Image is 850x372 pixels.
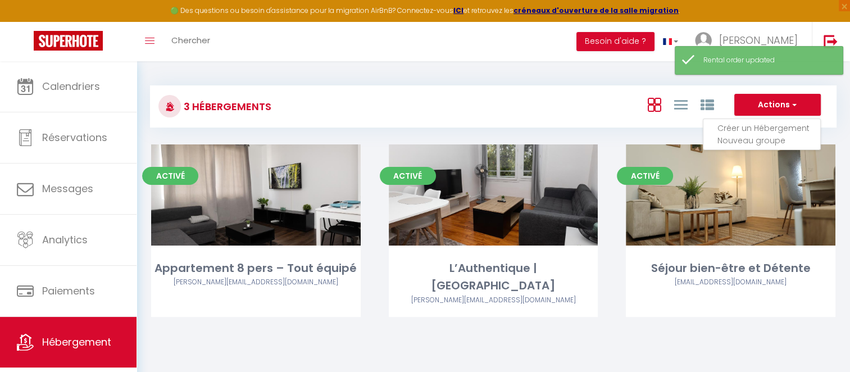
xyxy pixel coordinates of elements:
[513,6,679,15] a: créneaux d'ouverture de la salle migration
[626,260,835,277] div: Séjour bien-être et Détente
[734,94,821,116] button: Actions
[703,55,831,66] div: Rental order updated
[42,79,100,93] span: Calendriers
[42,335,111,349] span: Hébergement
[576,32,654,51] button: Besoin d'aide ?
[42,233,88,247] span: Analytics
[674,95,687,114] a: Vue en Liste
[42,182,93,196] span: Messages
[142,167,198,185] span: Activé
[647,95,661,114] a: Vue en Box
[42,130,107,144] span: Réservations
[824,34,838,48] img: logout
[717,122,820,134] li: Créer un Hébergement
[719,33,798,47] span: [PERSON_NAME]
[380,167,436,185] span: Activé
[626,277,835,288] div: Airbnb
[389,295,598,306] div: Airbnb
[695,32,712,49] img: ...
[151,277,361,288] div: Airbnb
[389,260,598,295] div: L’Authentique | [GEOGRAPHIC_DATA]
[181,94,271,119] h3: 3 Hébergements
[171,34,210,46] span: Chercher
[717,134,820,147] li: Nouveau groupe
[151,260,361,277] div: Appartement 8 pers – Tout équipé
[42,284,95,298] span: Paiements
[9,4,43,38] button: Ouvrir le widget de chat LiveChat
[34,31,103,51] img: Super Booking
[453,6,463,15] a: ICI
[687,22,812,61] a: ... [PERSON_NAME]
[163,22,219,61] a: Chercher
[617,167,673,185] span: Activé
[700,95,713,114] a: Vue par Groupe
